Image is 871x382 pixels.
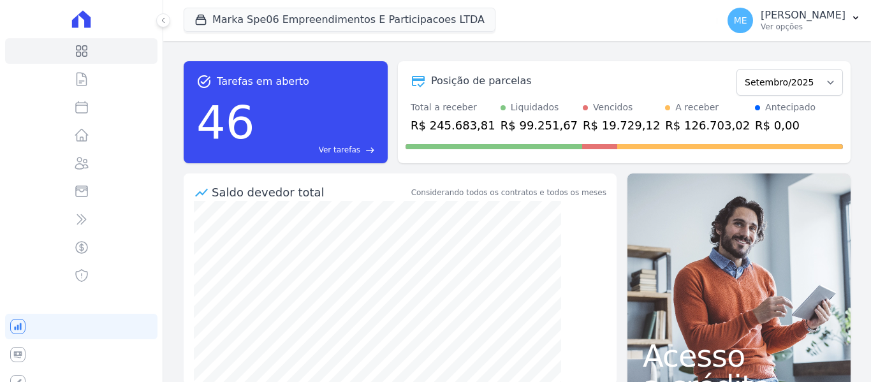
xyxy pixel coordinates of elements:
[583,117,660,134] div: R$ 19.729,12
[643,341,835,371] span: Acesso
[411,101,495,114] div: Total a receber
[260,144,375,156] a: Ver tarefas east
[184,8,495,32] button: Marka Spe06 Empreendimentos E Participacoes LTDA
[761,9,845,22] p: [PERSON_NAME]
[717,3,871,38] button: ME [PERSON_NAME] Ver opções
[319,144,360,156] span: Ver tarefas
[665,117,750,134] div: R$ 126.703,02
[212,184,409,201] div: Saldo devedor total
[511,101,559,114] div: Liquidados
[365,145,375,155] span: east
[196,74,212,89] span: task_alt
[196,89,255,156] div: 46
[765,101,816,114] div: Antecipado
[593,101,633,114] div: Vencidos
[411,187,606,198] div: Considerando todos os contratos e todos os meses
[734,16,747,25] span: ME
[217,74,309,89] span: Tarefas em aberto
[501,117,578,134] div: R$ 99.251,67
[411,117,495,134] div: R$ 245.683,81
[431,73,532,89] div: Posição de parcelas
[675,101,719,114] div: A receber
[761,22,845,32] p: Ver opções
[755,117,816,134] div: R$ 0,00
